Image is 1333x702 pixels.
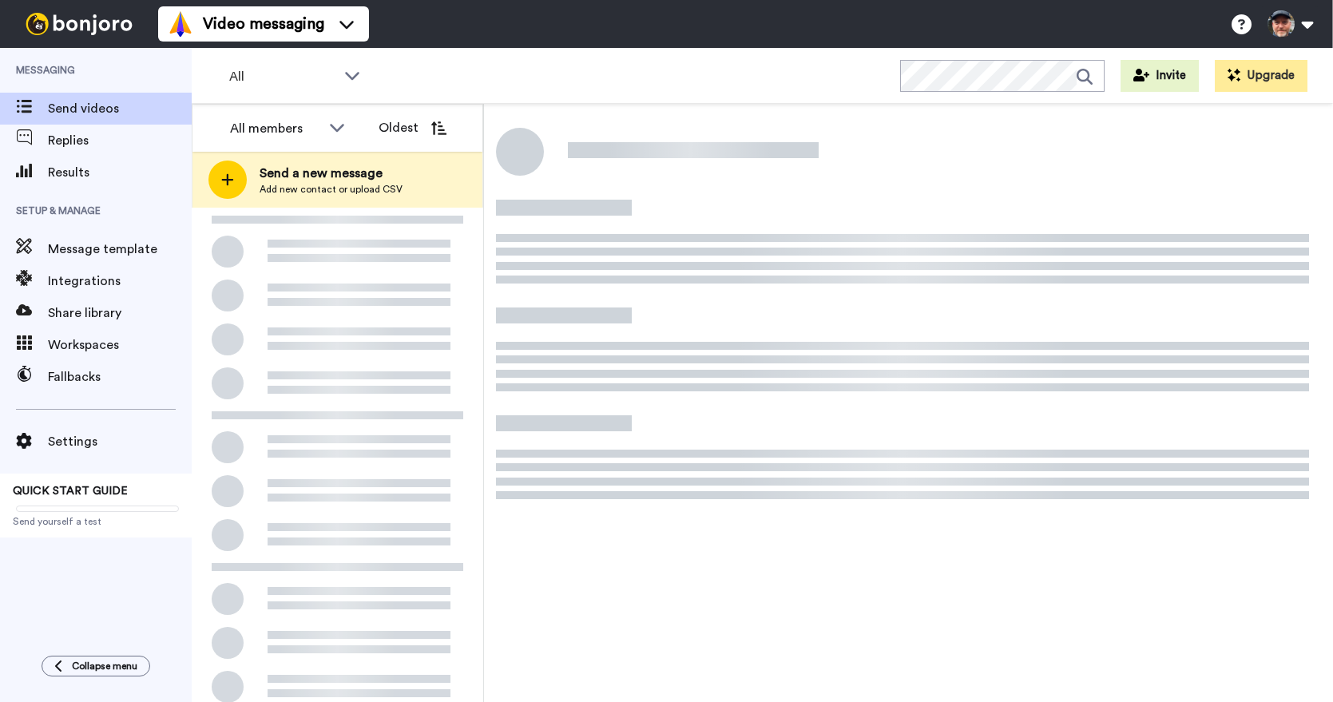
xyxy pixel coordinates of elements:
span: Send yourself a test [13,515,179,528]
span: Integrations [48,272,192,291]
img: vm-color.svg [168,11,193,37]
img: bj-logo-header-white.svg [19,13,139,35]
span: Add new contact or upload CSV [260,183,403,196]
span: Fallbacks [48,367,192,387]
span: Send a new message [260,164,403,183]
button: Collapse menu [42,656,150,676]
button: Upgrade [1215,60,1307,92]
span: Results [48,163,192,182]
span: All [229,67,336,86]
span: Collapse menu [72,660,137,672]
span: QUICK START GUIDE [13,486,128,497]
span: Workspaces [48,335,192,355]
span: Message template [48,240,192,259]
div: All members [230,119,321,138]
span: Video messaging [203,13,324,35]
span: Send videos [48,99,192,118]
span: Share library [48,303,192,323]
button: Invite [1121,60,1199,92]
span: Settings [48,432,192,451]
button: Oldest [367,112,458,144]
span: Replies [48,131,192,150]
